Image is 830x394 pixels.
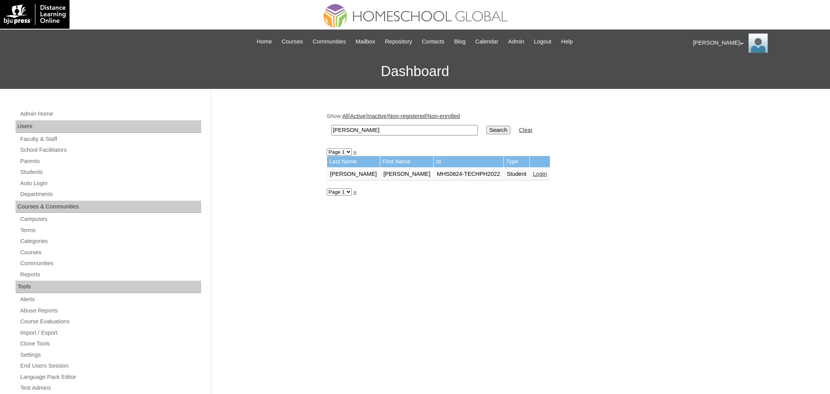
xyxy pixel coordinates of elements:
div: Show: | | | | [327,112,711,140]
a: Parents [19,156,201,166]
a: Categories [19,236,201,246]
a: Calendar [472,37,502,46]
span: Communities [313,37,346,46]
a: Courses [278,37,307,46]
td: First Name [380,156,433,167]
span: Mailbox [356,37,376,46]
span: Admin [508,37,524,46]
span: Courses [282,37,303,46]
a: Language Pack Editor [19,372,201,382]
a: Import / Export [19,328,201,338]
a: Communities [19,259,201,268]
div: Tools [16,281,201,293]
a: Blog [450,37,469,46]
a: Active [350,113,365,119]
span: Logout [534,37,552,46]
a: Login [533,171,547,177]
a: School Facilitators [19,145,201,155]
td: [PERSON_NAME] [327,168,380,181]
a: Test Admins [19,383,201,393]
a: Help [557,37,577,46]
a: End Users Session [19,361,201,371]
a: Settings [19,350,201,360]
img: logo-white.png [4,4,66,25]
td: Student [504,168,530,181]
a: Faculty & Staff [19,134,201,144]
div: Users [16,120,201,133]
span: Repository [385,37,412,46]
a: Courses [19,248,201,257]
input: Search [486,126,510,134]
a: Abuse Reports [19,306,201,316]
a: Non-enrolled [427,113,460,119]
a: Repository [381,37,416,46]
a: Departments [19,189,201,199]
span: Help [561,37,573,46]
a: Logout [530,37,555,46]
span: Calendar [475,37,498,46]
a: Inactive [367,113,387,119]
a: Campuses [19,214,201,224]
td: [PERSON_NAME] [380,168,433,181]
a: Terms [19,226,201,235]
span: Home [257,37,272,46]
a: Admin [504,37,528,46]
a: Alerts [19,295,201,304]
a: Clone Tools [19,339,201,349]
a: Clear [519,127,532,133]
td: Type [504,156,530,167]
div: [PERSON_NAME] [693,33,822,53]
a: Communities [309,37,350,46]
a: Admin Home [19,109,201,119]
a: Course Evaluations [19,317,201,326]
span: Blog [454,37,465,46]
a: Students [19,167,201,177]
a: Contacts [418,37,448,46]
img: Ariane Ebuen [748,33,768,53]
td: Id [434,156,503,167]
a: Non-registered [388,113,426,119]
a: All [342,113,348,119]
input: Search [331,125,478,135]
td: Last Name [327,156,380,167]
div: Courses & Communities [16,201,201,213]
a: » [353,149,357,155]
span: Contacts [422,37,444,46]
a: Auto Login [19,179,201,188]
a: Reports [19,270,201,279]
a: Home [253,37,276,46]
td: MHS0824-TECHPH2022 [434,168,503,181]
h3: Dashboard [4,54,826,89]
a: » [353,189,357,195]
a: Mailbox [352,37,379,46]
